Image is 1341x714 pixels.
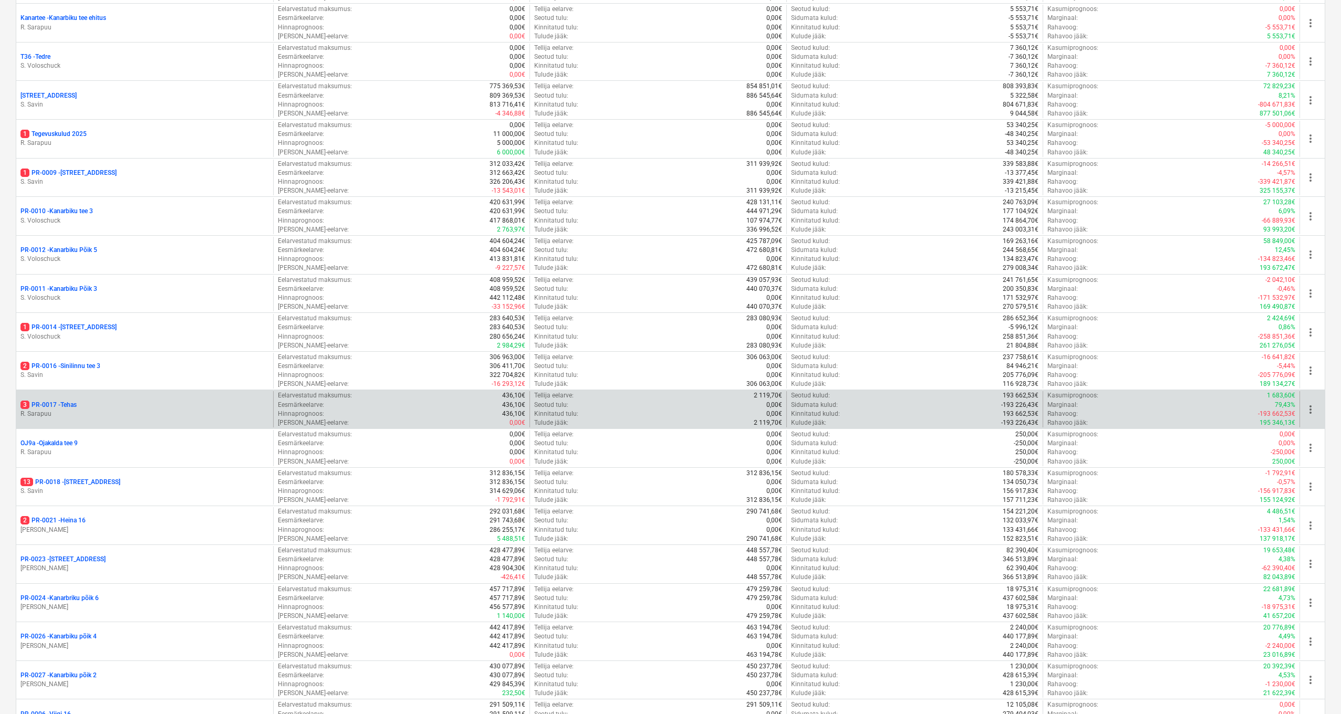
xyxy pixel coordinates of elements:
[1009,52,1038,61] p: -7 360,12€
[20,642,269,650] p: [PERSON_NAME]
[278,61,324,70] p: Hinnaprognoos :
[534,82,574,91] p: Tellija eelarve :
[278,91,324,100] p: Eesmärkeelarve :
[1009,70,1038,79] p: -7 360,12€
[534,32,568,41] p: Tulude jääk :
[20,130,269,148] div: 1Tegevuskulud 2025R. Sarapuu
[20,169,117,177] p: PR-0009 - [STREET_ADDRESS]
[20,362,269,380] div: 2PR-0016 -Sinilinnu tee 3S. Savin
[497,225,525,234] p: 2 763,97€
[20,680,269,689] p: [PERSON_NAME]
[20,130,87,139] p: Tegevuskulud 2025
[493,130,525,139] p: 11 000,00€
[1263,225,1295,234] p: 93 993,20€
[20,14,106,23] p: Kanartee - Kanarbiku tee ehitus
[791,255,840,264] p: Kinnitatud kulud :
[20,207,269,225] div: PR-0010 -Kanarbiku tee 3S. Voloschuck
[1288,664,1341,714] iframe: Chat Widget
[1262,139,1295,148] p: -53 340,25€
[20,555,269,573] div: PR-0023 -[STREET_ADDRESS][PERSON_NAME]
[20,362,29,370] span: 2
[1275,246,1295,255] p: 12,45%
[1280,5,1295,14] p: 0,00€
[534,139,578,148] p: Kinnitatud tulu :
[791,100,840,109] p: Kinnitatud kulud :
[1278,207,1295,216] p: 6,09%
[20,439,78,448] p: OJ9a - Ojakalda tee 9
[278,44,352,52] p: Eelarvestatud maksumus :
[20,14,269,31] div: Kanartee -Kanarbiku tee ehitusR. Sarapuu
[1047,70,1088,79] p: Rahavoo jääk :
[791,130,838,139] p: Sidumata kulud :
[534,70,568,79] p: Tulude jääk :
[20,632,97,641] p: PR-0026 - Kanarbiku põik 4
[791,177,840,186] p: Kinnitatud kulud :
[791,32,826,41] p: Kulude jääk :
[1277,169,1295,177] p: -4,57%
[534,44,574,52] p: Tellija eelarve :
[1047,14,1078,23] p: Marginaal :
[1047,23,1078,32] p: Rahavoog :
[20,169,269,186] div: 1PR-0009 -[STREET_ADDRESS]S. Savin
[278,198,352,207] p: Eelarvestatud maksumus :
[20,516,86,525] p: PR-0021 - Heina 16
[1003,207,1038,216] p: 177 104,92€
[490,100,525,109] p: 813 716,41€
[490,82,525,91] p: 775 369,53€
[497,148,525,157] p: 6 000,00€
[791,148,826,157] p: Kulude jääk :
[791,198,830,207] p: Seotud kulud :
[278,70,349,79] p: [PERSON_NAME]-eelarve :
[20,555,106,564] p: PR-0023 - [STREET_ADDRESS]
[766,139,782,148] p: 0,00€
[1010,91,1038,100] p: 5 322,58€
[490,246,525,255] p: 404 604,24€
[20,401,269,418] div: 3PR-0017 -TehasR. Sarapuu
[20,448,269,457] p: R. Sarapuu
[791,61,840,70] p: Kinnitatud kulud :
[1010,109,1038,118] p: 9 044,58€
[1260,109,1295,118] p: 877 501,06€
[1047,82,1098,91] p: Kasumiprognoos :
[278,237,352,246] p: Eelarvestatud maksumus :
[278,32,349,41] p: [PERSON_NAME]-eelarve :
[746,82,782,91] p: 854 851,01€
[791,139,840,148] p: Kinnitatud kulud :
[278,82,352,91] p: Eelarvestatud maksumus :
[20,671,97,680] p: PR-0027 - Kanarbiku põik 2
[1047,186,1088,195] p: Rahavoo jääk :
[1010,5,1038,14] p: 5 553,71€
[1047,61,1078,70] p: Rahavoog :
[534,255,578,264] p: Kinnitatud tulu :
[278,139,324,148] p: Hinnaprognoos :
[534,198,574,207] p: Tellija eelarve :
[1304,210,1317,223] span: more_vert
[1304,403,1317,416] span: more_vert
[20,526,269,534] p: [PERSON_NAME]
[1280,44,1295,52] p: 0,00€
[20,323,29,331] span: 1
[1047,160,1098,169] p: Kasumiprognoos :
[1258,255,1295,264] p: -134 823,46€
[497,139,525,148] p: 5 000,00€
[20,216,269,225] p: S. Voloschuck
[20,594,269,612] div: PR-0024 -Kanarbriku põik 6[PERSON_NAME]
[278,23,324,32] p: Hinnaprognoos :
[510,61,525,70] p: 0,00€
[490,91,525,100] p: 809 369,53€
[1003,177,1038,186] p: 339 421,88€
[20,169,29,177] span: 1
[20,478,120,487] p: PR-0018 - [STREET_ADDRESS]
[278,177,324,186] p: Hinnaprognoos :
[766,44,782,52] p: 0,00€
[278,109,349,118] p: [PERSON_NAME]-eelarve :
[791,121,830,130] p: Seotud kulud :
[1047,52,1078,61] p: Marginaal :
[1047,177,1078,186] p: Rahavoog :
[278,5,352,14] p: Eelarvestatud maksumus :
[1304,596,1317,609] span: more_vert
[20,246,269,264] div: PR-0012 -Kanarbiku Põik 5S. Voloschuck
[20,323,117,332] p: PR-0014 - [STREET_ADDRESS]
[1263,198,1295,207] p: 27 103,28€
[20,516,269,534] div: 2PR-0021 -Heina 16[PERSON_NAME]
